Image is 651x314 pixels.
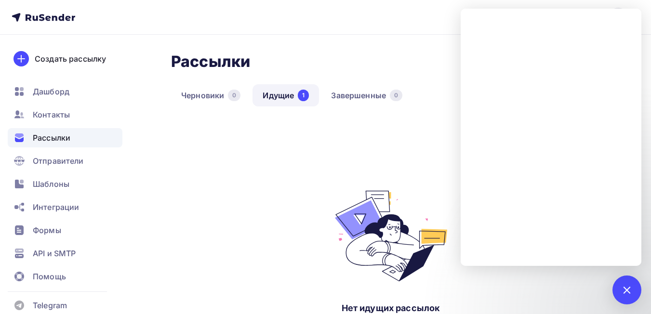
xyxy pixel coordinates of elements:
[171,52,250,71] h2: Рассылки
[8,174,122,194] a: Шаблоны
[8,128,122,147] a: Рассылки
[485,8,639,27] a: [EMAIL_ADDRESS][DOMAIN_NAME]
[8,151,122,170] a: Отправители
[8,105,122,124] a: Контакты
[228,90,240,101] div: 0
[342,302,440,314] div: Нет идущих рассылок
[35,53,106,65] div: Создать рассылку
[33,300,67,311] span: Telegram
[298,90,309,101] div: 1
[252,84,319,106] a: Идущие1
[33,86,69,97] span: Дашборд
[8,82,122,101] a: Дашборд
[8,221,122,240] a: Формы
[33,271,66,282] span: Помощь
[33,201,79,213] span: Интеграции
[33,109,70,120] span: Контакты
[33,155,84,167] span: Отправители
[171,84,251,106] a: Черновики0
[33,224,61,236] span: Формы
[33,248,76,259] span: API и SMTP
[321,84,412,106] a: Завершенные0
[33,178,69,190] span: Шаблоны
[33,132,70,144] span: Рассылки
[390,90,402,101] div: 0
